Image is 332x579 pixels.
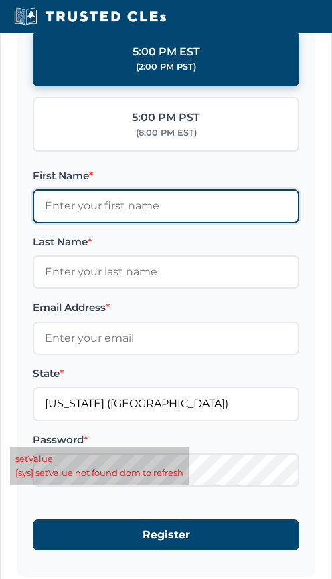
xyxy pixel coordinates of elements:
div: (8:00 PM EST) [136,126,197,140]
input: Enter your last name [33,255,299,289]
div: 5:00 PM EST [133,43,200,61]
div: (2:00 PM PST) [136,60,196,74]
label: Password [33,432,299,448]
label: Last Name [33,234,299,250]
label: State [33,366,299,382]
input: Enter your first name [33,189,299,223]
img: Trusted CLEs [10,7,170,27]
button: Register [33,519,299,550]
input: Enter your email [33,322,299,355]
input: Washington (WA) [33,387,299,421]
div: setValue [sys] setValue not found dom to refresh [10,447,189,485]
label: First Name [33,168,299,184]
label: Email Address [33,300,299,316]
div: 5:00 PM PST [132,109,200,126]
